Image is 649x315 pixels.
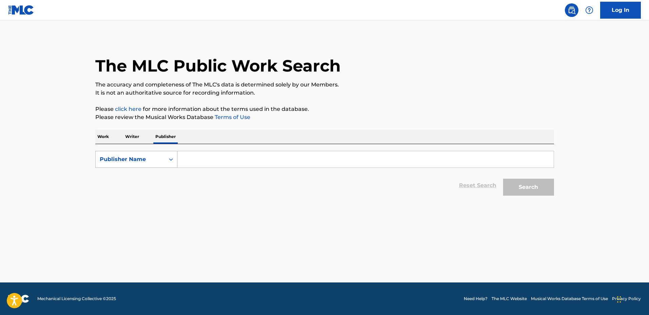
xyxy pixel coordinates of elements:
[8,5,34,15] img: MLC Logo
[531,296,608,302] a: Musical Works Database Terms of Use
[8,295,29,303] img: logo
[95,89,554,97] p: It is not an authoritative source for recording information.
[617,289,621,310] div: Drag
[583,3,596,17] div: Help
[464,296,488,302] a: Need Help?
[95,81,554,89] p: The accuracy and completeness of The MLC's data is determined solely by our Members.
[115,106,141,112] a: click here
[37,296,116,302] span: Mechanical Licensing Collective © 2025
[600,2,641,19] a: Log In
[565,3,578,17] a: Public Search
[95,56,341,76] h1: The MLC Public Work Search
[95,113,554,121] p: Please review the Musical Works Database
[95,105,554,113] p: Please for more information about the terms used in the database.
[568,6,576,14] img: search
[153,130,178,144] p: Publisher
[585,6,593,14] img: help
[615,282,649,315] iframe: Chat Widget
[492,296,527,302] a: The MLC Website
[612,296,641,302] a: Privacy Policy
[100,155,161,163] div: Publisher Name
[123,130,141,144] p: Writer
[213,114,250,120] a: Terms of Use
[95,151,554,199] form: Search Form
[95,130,111,144] p: Work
